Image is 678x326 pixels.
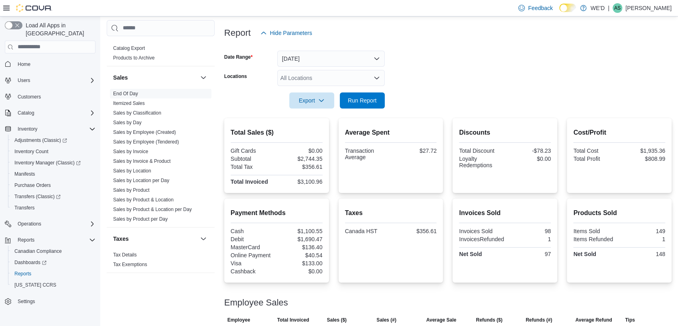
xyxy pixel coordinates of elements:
[231,164,275,170] div: Total Tax
[621,148,665,154] div: $1,935.36
[294,92,329,109] span: Export
[231,208,323,218] h2: Payment Methods
[14,76,95,85] span: Users
[11,192,64,201] a: Transfers (Classic)
[8,257,99,268] a: Dashboards
[113,100,145,107] span: Itemized Sales
[278,228,322,234] div: $1,100.55
[575,317,612,323] span: Average Refund
[11,246,65,256] a: Canadian Compliance
[2,218,99,230] button: Operations
[113,235,197,243] button: Taxes
[14,282,56,288] span: [US_STATE] CCRS
[113,207,192,212] a: Sales by Product & Location per Day
[11,258,50,267] a: Dashboards
[14,205,35,211] span: Transfers
[278,156,322,162] div: $2,744.35
[113,216,168,222] a: Sales by Product per Day
[231,128,323,137] h2: Total Sales ($)
[14,160,81,166] span: Inventory Manager (Classic)
[11,180,54,190] a: Purchase Orders
[113,158,171,164] span: Sales by Invoice & Product
[621,236,665,242] div: 1
[107,250,215,273] div: Taxes
[8,146,99,157] button: Inventory Count
[113,235,129,243] h3: Taxes
[14,108,95,118] span: Catalog
[113,148,148,155] span: Sales by Invoice
[11,269,35,279] a: Reports
[8,202,99,213] button: Transfers
[11,169,95,179] span: Manifests
[8,168,99,180] button: Manifests
[621,156,665,162] div: $808.99
[11,180,95,190] span: Purchase Orders
[199,27,208,37] button: Products
[14,59,95,69] span: Home
[14,182,51,189] span: Purchase Orders
[113,168,151,174] a: Sales by Location
[278,252,322,258] div: $40.54
[2,234,99,246] button: Reports
[14,124,41,134] button: Inventory
[345,148,389,160] div: Transaction Average
[18,237,35,243] span: Reports
[476,317,502,323] span: Refunds ($)
[11,246,95,256] span: Canadian Compliance
[8,157,99,168] a: Inventory Manager (Classic)
[231,178,268,185] strong: Total Invoiced
[14,259,47,266] span: Dashboards
[2,58,99,70] button: Home
[8,246,99,257] button: Canadian Compliance
[278,244,322,250] div: $136.40
[11,135,95,145] span: Adjustments (Classic)
[8,279,99,291] button: [US_STATE] CCRS
[573,208,665,218] h2: Products Sold
[113,91,138,96] a: End Of Day
[113,45,145,51] a: Catalog Export
[14,219,95,229] span: Operations
[345,128,437,137] h2: Average Spent
[231,156,275,162] div: Subtotal
[459,208,551,218] h2: Invoices Sold
[113,120,142,125] a: Sales by Day
[14,219,45,229] button: Operations
[14,92,44,102] a: Customers
[340,92,385,109] button: Run Report
[14,171,35,177] span: Manifests
[459,251,482,257] strong: Net Sold
[199,234,208,244] button: Taxes
[8,191,99,202] a: Transfers (Classic)
[18,298,35,305] span: Settings
[22,21,95,37] span: Load All Apps in [GEOGRAPHIC_DATA]
[2,107,99,119] button: Catalog
[392,148,436,154] div: $27.72
[289,92,334,109] button: Export
[113,129,176,135] span: Sales by Employee (Created)
[278,268,322,275] div: $0.00
[11,280,59,290] a: [US_STATE] CCRS
[608,3,609,13] p: |
[199,73,208,82] button: Sales
[613,3,622,13] div: Aleks Stam
[14,137,67,144] span: Adjustments (Classic)
[625,3,672,13] p: [PERSON_NAME]
[8,135,99,146] a: Adjustments (Classic)
[107,43,215,66] div: Products
[559,4,576,12] input: Dark Mode
[573,128,665,137] h2: Cost/Profit
[14,235,38,245] button: Reports
[459,236,504,242] div: InvoicesRefunded
[621,228,665,234] div: 149
[231,148,275,154] div: Gift Cards
[14,59,34,69] a: Home
[507,156,551,162] div: $0.00
[227,317,250,323] span: Employee
[278,236,322,242] div: $1,690.47
[278,148,322,154] div: $0.00
[11,203,95,213] span: Transfers
[113,261,147,268] span: Tax Exemptions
